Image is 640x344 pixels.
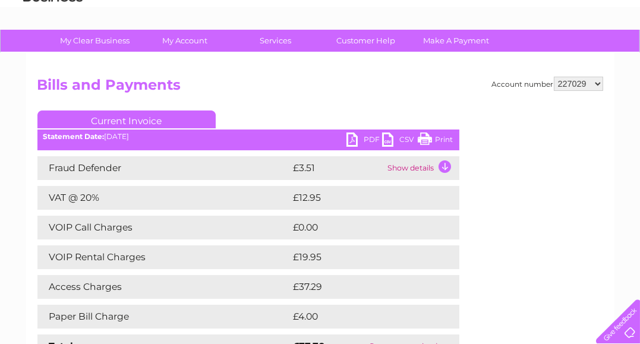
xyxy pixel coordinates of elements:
[37,245,291,269] td: VOIP Rental Charges
[37,156,291,180] td: Fraud Defender
[385,156,459,180] td: Show details
[40,7,601,58] div: Clear Business is a trading name of Verastar Limited (registered in [GEOGRAPHIC_DATA] No. 3667643...
[46,30,144,52] a: My Clear Business
[37,186,291,210] td: VAT @ 20%
[431,51,453,59] a: Water
[136,30,234,52] a: My Account
[291,245,434,269] td: £19.95
[37,132,459,141] div: [DATE]
[37,275,291,299] td: Access Charges
[537,51,554,59] a: Blog
[291,305,432,329] td: £4.00
[382,132,418,150] a: CSV
[561,51,590,59] a: Contact
[291,275,435,299] td: £37.29
[494,51,529,59] a: Telecoms
[226,30,324,52] a: Services
[407,30,505,52] a: Make A Payment
[601,51,629,59] a: Log out
[291,216,432,239] td: £0.00
[346,132,382,150] a: PDF
[43,132,105,141] b: Statement Date:
[492,77,603,91] div: Account number
[37,305,291,329] td: Paper Bill Charge
[291,186,434,210] td: £12.95
[37,216,291,239] td: VOIP Call Charges
[37,111,216,128] a: Current Invoice
[291,156,385,180] td: £3.51
[416,6,498,21] a: 0333 014 3131
[37,77,603,99] h2: Bills and Payments
[23,31,83,67] img: logo.png
[418,132,453,150] a: Print
[461,51,487,59] a: Energy
[317,30,415,52] a: Customer Help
